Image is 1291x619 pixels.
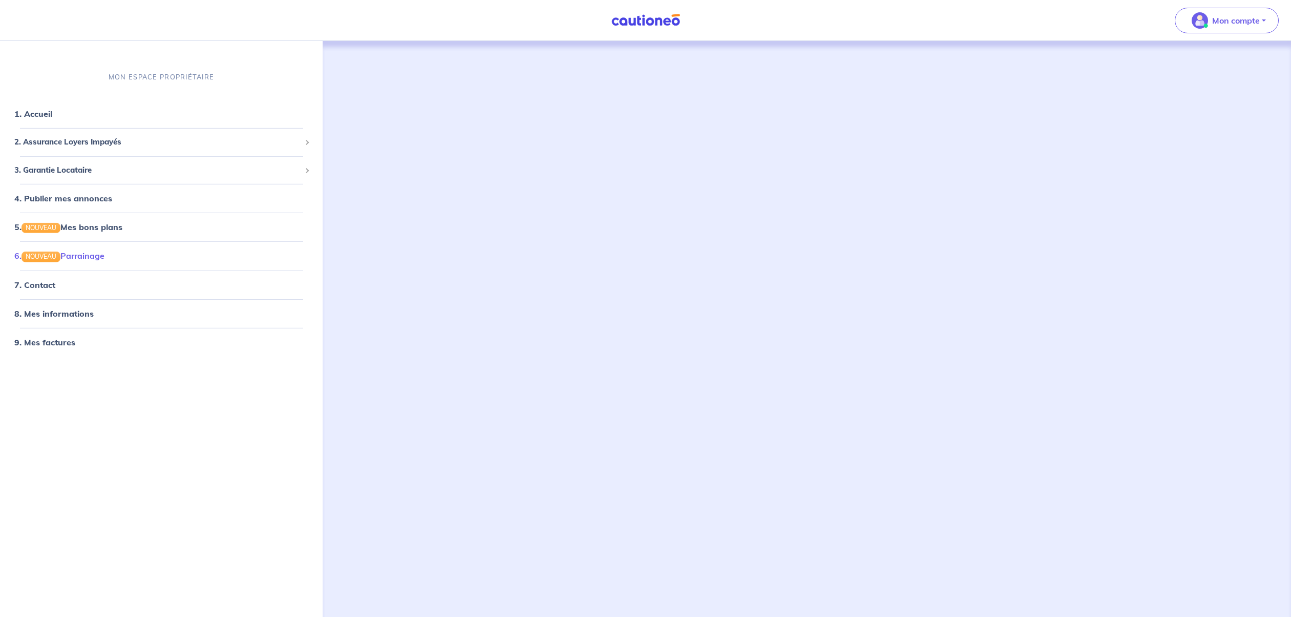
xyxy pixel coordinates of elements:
p: Mon compte [1212,14,1260,27]
div: 8. Mes informations [4,303,319,323]
a: 9. Mes factures [14,337,75,347]
div: 5.NOUVEAUMes bons plans [4,217,319,237]
a: 8. Mes informations [14,308,94,318]
a: 1. Accueil [14,109,52,119]
img: Cautioneo [607,14,684,27]
div: 4. Publier mes annonces [4,188,319,209]
div: 7. Contact [4,274,319,295]
img: illu_account_valid_menu.svg [1192,12,1208,29]
div: 1. Accueil [4,104,319,124]
a: 6.NOUVEAUParrainage [14,251,104,261]
p: MON ESPACE PROPRIÉTAIRE [109,72,214,82]
span: 2. Assurance Loyers Impayés [14,136,301,148]
div: 2. Assurance Loyers Impayés [4,132,319,152]
a: 7. Contact [14,279,55,290]
a: 4. Publier mes annonces [14,193,112,203]
span: 3. Garantie Locataire [14,164,301,176]
div: 3. Garantie Locataire [4,160,319,180]
div: 9. Mes factures [4,332,319,352]
div: 6.NOUVEAUParrainage [4,245,319,266]
a: 5.NOUVEAUMes bons plans [14,222,122,232]
button: illu_account_valid_menu.svgMon compte [1175,8,1279,33]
